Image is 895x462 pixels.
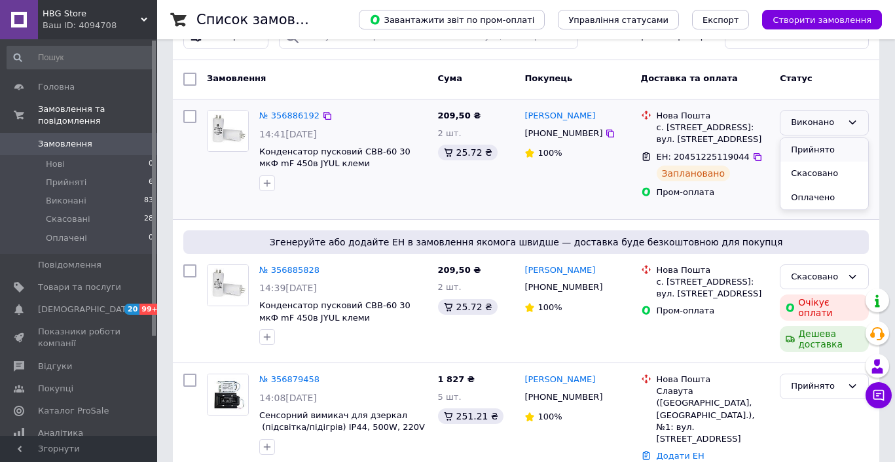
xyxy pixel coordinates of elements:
span: 83 [144,195,153,207]
span: Покупці [38,383,73,395]
div: с. [STREET_ADDRESS]: вул. [STREET_ADDRESS] [657,122,770,145]
a: [PERSON_NAME] [524,110,595,122]
span: Каталог ProSale [38,405,109,417]
span: 100% [538,412,562,421]
div: [PHONE_NUMBER] [522,125,605,142]
span: Cума [438,73,462,83]
button: Чат з покупцем [866,382,892,408]
img: Фото товару [208,374,248,415]
div: 25.72 ₴ [438,145,498,160]
a: Конденсатор пусковий CBB-60 30 мкФ mF 450в JYUL клеми [259,300,411,323]
div: Нова Пошта [657,264,770,276]
span: Виконані [46,195,86,207]
a: [PERSON_NAME] [524,264,595,277]
img: Фото товару [208,111,248,151]
a: Фото товару [207,264,249,306]
span: [DEMOGRAPHIC_DATA] [38,304,135,315]
span: Аналітика [38,427,83,439]
span: 209,50 ₴ [438,265,481,275]
div: Пром-оплата [657,305,770,317]
div: Нова Пошта [657,374,770,385]
span: ЕН: 20451225119044 [657,152,750,162]
a: № 356886192 [259,111,320,120]
button: Створити замовлення [762,10,882,29]
div: Дешева доставка [780,326,869,352]
span: Нові [46,158,65,170]
button: Завантажити звіт по пром-оплаті [359,10,545,29]
span: Експорт [703,15,739,25]
span: Замовлення [207,73,266,83]
div: с. [STREET_ADDRESS]: вул. [STREET_ADDRESS] [657,276,770,300]
span: 100% [538,302,562,312]
a: Фото товару [207,374,249,416]
span: 209,50 ₴ [438,111,481,120]
span: 100% [538,148,562,158]
div: Нова Пошта [657,110,770,122]
div: Очікує оплати [780,294,869,321]
div: 251.21 ₴ [438,408,503,424]
a: Фото товару [207,110,249,152]
a: № 356885828 [259,265,320,275]
span: Скасовані [46,213,90,225]
div: [PHONE_NUMBER] [522,389,605,406]
span: Показники роботи компанії [38,326,121,349]
span: 20 [124,304,139,315]
a: Конденсатор пусковий CBB-60 30 мкФ mF 450в JYUL клеми [259,147,411,169]
span: Замовлення [38,138,92,150]
span: 6 [149,177,153,188]
a: Створити замовлення [749,14,882,24]
span: Головна [38,81,75,93]
span: Доставка та оплата [641,73,738,83]
div: Славута ([GEOGRAPHIC_DATA], [GEOGRAPHIC_DATA].), №1: вул. [STREET_ADDRESS] [657,385,770,445]
span: 0 [149,232,153,244]
div: Ваш ID: 4094708 [43,20,157,31]
div: Виконано [791,116,842,130]
div: Заплановано [657,166,731,181]
div: Скасовано [791,270,842,284]
span: 14:39[DATE] [259,283,317,293]
span: Прийняті [46,177,86,188]
input: Пошук [7,46,155,69]
span: Замовлення та повідомлення [38,103,157,127]
div: Прийнято [791,380,842,393]
span: Управління статусами [568,15,668,25]
span: Відгуки [38,361,72,372]
span: 0 [149,158,153,170]
li: Скасовано [780,162,868,186]
div: Пром-оплата [657,187,770,198]
span: Товари та послуги [38,281,121,293]
img: Фото товару [208,265,248,306]
span: Створити замовлення [773,15,871,25]
button: Експорт [692,10,750,29]
span: Згенеруйте або додайте ЕН в замовлення якомога швидше — доставка буде безкоштовною для покупця [189,236,864,249]
span: 99+ [139,304,161,315]
button: Управління статусами [558,10,679,29]
span: 14:41[DATE] [259,129,317,139]
li: Оплачено [780,186,868,210]
span: Завантажити звіт по пром-оплаті [369,14,534,26]
div: [PHONE_NUMBER] [522,279,605,296]
a: № 356879458 [259,374,320,384]
span: Покупець [524,73,572,83]
span: 2 шт. [438,282,462,292]
li: Прийнято [780,138,868,162]
span: 14:08[DATE] [259,393,317,403]
span: Статус [780,73,813,83]
a: [PERSON_NAME] [524,374,595,386]
span: Оплачені [46,232,87,244]
span: Повідомлення [38,259,101,271]
a: Додати ЕН [657,451,704,461]
span: 5 шт. [438,392,462,402]
a: Сенсорний вимикач для дзеркал (підсвітка/підігрів) IP44, 500W, 220V [259,410,425,433]
span: 1 827 ₴ [438,374,475,384]
h1: Список замовлень [196,12,329,27]
span: 28 [144,213,153,225]
span: 2 шт. [438,128,462,138]
span: HBG Store [43,8,141,20]
div: 25.72 ₴ [438,299,498,315]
